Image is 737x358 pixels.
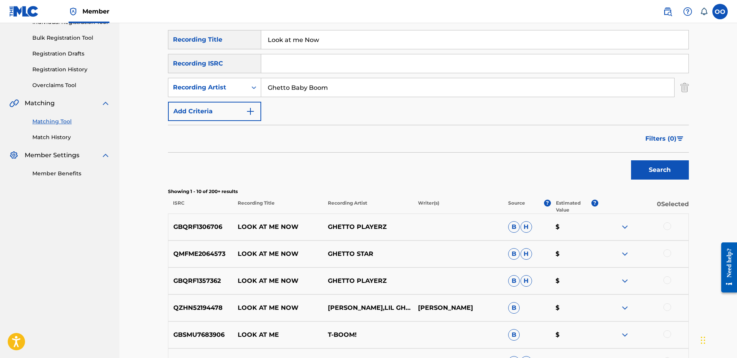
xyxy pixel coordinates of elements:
img: Matching [9,99,19,108]
img: Top Rightsholder [69,7,78,16]
iframe: Chat Widget [698,321,737,358]
p: ISRC [168,200,233,213]
span: H [520,275,532,287]
a: Registration History [32,66,110,74]
p: QZHN52194478 [168,303,233,313]
a: Member Benefits [32,170,110,178]
p: Recording Title [232,200,322,213]
p: LOOK AT ME NOW [233,249,323,259]
p: GBSMU7683906 [168,330,233,340]
img: expand [620,222,630,232]
span: B [508,302,520,314]
p: $ [551,330,598,340]
img: help [683,7,692,16]
p: GBQRF1306706 [168,222,233,232]
p: $ [551,222,598,232]
p: 0 Selected [598,200,688,213]
a: Bulk Registration Tool [32,34,110,42]
a: Matching Tool [32,118,110,126]
p: Showing 1 - 10 of 200+ results [168,188,689,195]
span: B [508,275,520,287]
img: Delete Criterion [680,78,689,97]
p: LOOK AT ME NOW [233,303,323,313]
button: Search [631,160,689,180]
a: Registration Drafts [32,50,110,58]
span: Member Settings [25,151,79,160]
img: expand [620,276,630,286]
img: filter [677,136,683,141]
img: expand [620,303,630,313]
span: Matching [25,99,55,108]
p: $ [551,303,598,313]
p: [PERSON_NAME],LIL GHETTO [323,303,413,313]
p: [PERSON_NAME] [413,303,503,313]
span: H [520,221,532,233]
div: User Menu [712,4,728,19]
p: LOOK AT ME NOW [233,276,323,286]
button: Filters (0) [641,129,689,148]
p: LOOK AT ME [233,330,323,340]
span: ? [591,200,598,207]
a: Match History [32,133,110,141]
span: B [508,221,520,233]
p: T-BOOM! [323,330,413,340]
p: GBQRF1357362 [168,276,233,286]
img: MLC Logo [9,6,39,17]
p: Estimated Value [556,200,591,213]
p: Recording Artist [323,200,413,213]
p: $ [551,276,598,286]
p: GHETTO PLAYERZ [323,222,413,232]
p: Source [508,200,525,213]
p: GHETTO STAR [323,249,413,259]
img: Member Settings [9,151,18,160]
p: $ [551,249,598,259]
div: Notifications [700,8,708,15]
div: Recording Artist [173,83,242,92]
span: B [508,248,520,260]
span: B [508,329,520,341]
img: expand [620,330,630,340]
img: expand [620,249,630,259]
span: Member [82,7,109,16]
p: GHETTO PLAYERZ [323,276,413,286]
p: LOOK AT ME NOW [233,222,323,232]
form: Search Form [168,30,689,183]
iframe: Resource Center [715,237,737,299]
img: expand [101,151,110,160]
div: Drag [701,329,705,352]
img: search [663,7,672,16]
span: ? [544,200,551,207]
a: Overclaims Tool [32,81,110,89]
img: expand [101,99,110,108]
p: Writer(s) [413,200,503,213]
span: Filters ( 0 ) [645,134,677,143]
div: Help [680,4,695,19]
a: Public Search [660,4,675,19]
p: QMFME2064573 [168,249,233,259]
span: H [520,248,532,260]
button: Add Criteria [168,102,261,121]
img: 9d2ae6d4665cec9f34b9.svg [246,107,255,116]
